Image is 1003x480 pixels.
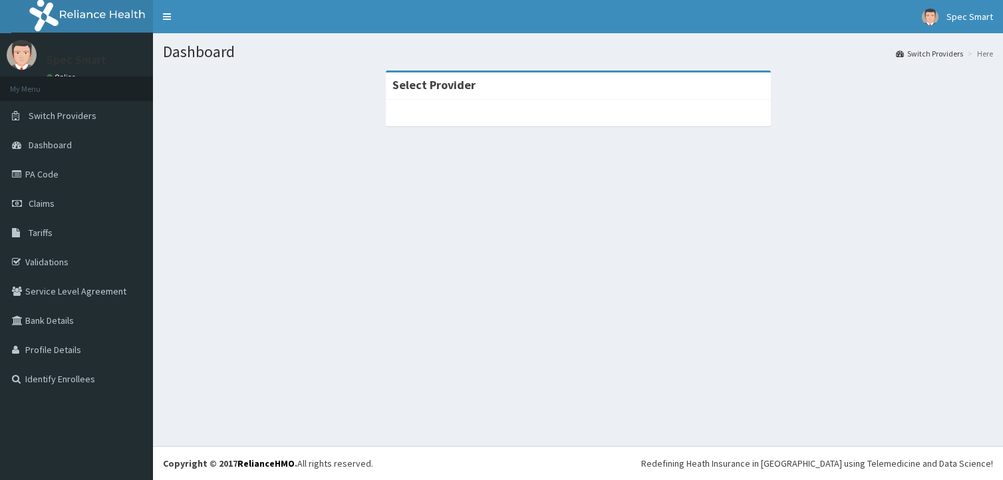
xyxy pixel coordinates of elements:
[896,48,963,59] a: Switch Providers
[641,457,993,470] div: Redefining Heath Insurance in [GEOGRAPHIC_DATA] using Telemedicine and Data Science!
[964,48,993,59] li: Here
[153,446,1003,480] footer: All rights reserved.
[47,54,106,66] p: Spec Smart
[29,139,72,151] span: Dashboard
[29,227,53,239] span: Tariffs
[922,9,938,25] img: User Image
[946,11,993,23] span: Spec Smart
[7,40,37,70] img: User Image
[163,43,993,60] h1: Dashboard
[237,457,295,469] a: RelianceHMO
[47,72,78,82] a: Online
[29,110,96,122] span: Switch Providers
[163,457,297,469] strong: Copyright © 2017 .
[29,197,55,209] span: Claims
[392,77,476,92] strong: Select Provider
